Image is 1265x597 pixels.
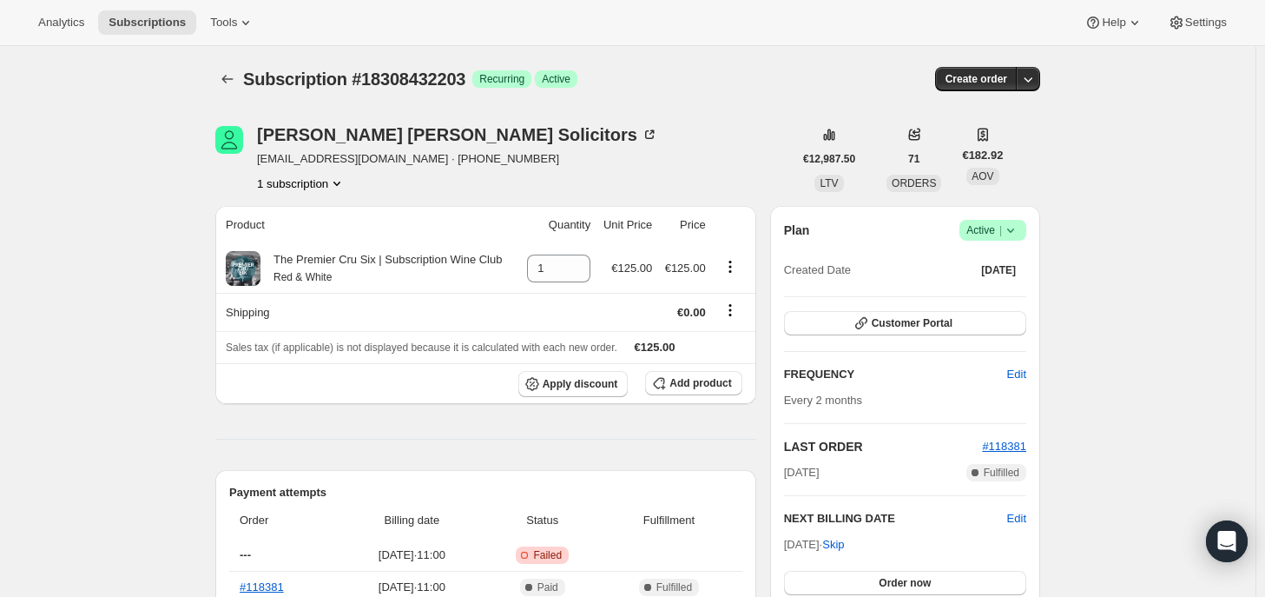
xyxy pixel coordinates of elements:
[784,464,820,481] span: [DATE]
[229,484,742,501] h2: Payment attempts
[537,580,558,594] span: Paid
[892,177,936,189] span: ORDERS
[820,177,838,189] span: LTV
[972,170,993,182] span: AOV
[240,580,284,594] a: #118381
[812,531,854,559] button: Skip
[908,152,919,166] span: 71
[822,536,844,554] span: Skip
[784,222,810,239] h2: Plan
[1185,16,1227,30] span: Settings
[215,293,519,331] th: Shipping
[645,371,741,395] button: Add product
[257,175,346,192] button: Product actions
[784,262,851,279] span: Created Date
[784,438,983,455] h2: LAST ORDER
[98,10,196,35] button: Subscriptions
[999,223,1002,237] span: |
[1007,510,1026,527] button: Edit
[872,316,952,330] span: Customer Portal
[665,262,706,275] span: €125.00
[542,72,570,86] span: Active
[1074,10,1153,35] button: Help
[518,371,629,397] button: Apply discount
[803,152,855,166] span: €12,987.50
[982,440,1026,453] a: #118381
[596,206,657,244] th: Unit Price
[200,10,265,35] button: Tools
[716,257,744,276] button: Product actions
[215,206,519,244] th: Product
[657,206,710,244] th: Price
[1206,521,1248,562] div: Open Intercom Messenger
[879,576,931,590] span: Order now
[656,580,692,594] span: Fulfilled
[1157,10,1237,35] button: Settings
[243,70,465,89] span: Subscription #18308432203
[519,206,596,244] th: Quantity
[971,258,1026,282] button: [DATE]
[109,16,186,30] span: Subscriptions
[346,512,479,529] span: Billing date
[606,512,731,529] span: Fulfillment
[257,126,658,143] div: [PERSON_NAME] [PERSON_NAME] Solicitors
[1007,366,1026,383] span: Edit
[784,311,1026,335] button: Customer Portal
[677,306,706,319] span: €0.00
[784,510,1007,527] h2: NEXT BILLING DATE
[257,150,658,168] span: [EMAIL_ADDRESS][DOMAIN_NAME] · [PHONE_NUMBER]
[260,251,502,286] div: The Premier Cru Six | Subscription Wine Club
[784,538,845,551] span: [DATE] ·
[784,571,1026,595] button: Order now
[346,579,479,596] span: [DATE] · 11:00
[226,251,260,286] img: product img
[784,366,1007,383] h2: FREQUENCY
[38,16,84,30] span: Analytics
[962,147,1003,164] span: €182.92
[543,377,618,391] span: Apply discount
[984,466,1019,480] span: Fulfilled
[1102,16,1125,30] span: Help
[945,72,1007,86] span: Create order
[966,222,1019,239] span: Active
[611,262,652,275] span: €125.00
[479,72,524,86] span: Recurring
[240,548,251,561] span: ---
[784,394,862,407] span: Every 2 months
[210,16,237,30] span: Tools
[489,512,596,529] span: Status
[982,438,1026,455] button: #118381
[346,547,479,564] span: [DATE] · 11:00
[273,271,332,283] small: Red & White
[793,147,866,171] button: €12,987.50
[716,301,744,320] button: Shipping actions
[533,548,562,562] span: Failed
[229,501,340,540] th: Order
[635,341,675,354] span: €125.00
[28,10,95,35] button: Analytics
[898,147,930,171] button: 71
[215,67,240,91] button: Subscriptions
[215,126,243,154] span: Gallagher McCartney Solicitors
[997,361,1037,388] button: Edit
[226,342,617,354] span: Sales tax (if applicable) is not displayed because it is calculated with each new order.
[935,67,1018,91] button: Create order
[669,376,731,390] span: Add product
[981,263,1016,277] span: [DATE]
